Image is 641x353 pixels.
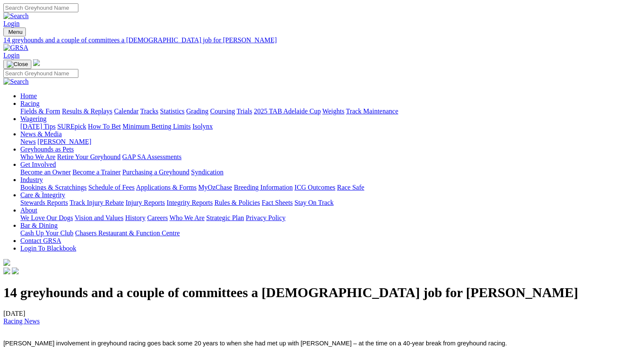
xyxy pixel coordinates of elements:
[20,108,60,115] a: Fields & Form
[136,184,197,191] a: Applications & Forms
[20,100,39,107] a: Racing
[12,268,19,274] img: twitter.svg
[294,199,333,206] a: Stay On Track
[3,44,28,52] img: GRSA
[37,138,91,145] a: [PERSON_NAME]
[20,153,55,160] a: Who We Are
[3,36,638,44] a: 14 greyhounds and a couple of committees a [DEMOGRAPHIC_DATA] job for [PERSON_NAME]
[20,199,68,206] a: Stewards Reports
[3,259,10,266] img: logo-grsa-white.png
[72,168,121,176] a: Become a Trainer
[3,340,507,347] span: [PERSON_NAME] involvement in greyhound racing goes back some 20 years to when she had met up with...
[236,108,252,115] a: Trials
[20,123,638,130] div: Wagering
[20,161,56,168] a: Get Involved
[7,61,28,68] img: Close
[8,29,22,35] span: Menu
[346,108,398,115] a: Track Maintenance
[20,245,76,252] a: Login To Blackbook
[125,214,145,221] a: History
[191,168,223,176] a: Syndication
[169,214,205,221] a: Who We Are
[125,199,165,206] a: Injury Reports
[69,199,124,206] a: Track Injury Rebate
[20,92,37,99] a: Home
[147,214,168,221] a: Careers
[214,199,260,206] a: Rules & Policies
[88,184,134,191] a: Schedule of Fees
[3,268,10,274] img: facebook.svg
[20,184,638,191] div: Industry
[20,184,86,191] a: Bookings & Scratchings
[160,108,185,115] a: Statistics
[206,214,244,221] a: Strategic Plan
[294,184,335,191] a: ICG Outcomes
[122,168,189,176] a: Purchasing a Greyhound
[122,123,191,130] a: Minimum Betting Limits
[3,285,638,301] h1: 14 greyhounds and a couple of committees a [DEMOGRAPHIC_DATA] job for [PERSON_NAME]
[20,207,37,214] a: About
[246,214,286,221] a: Privacy Policy
[20,146,74,153] a: Greyhounds as Pets
[20,199,638,207] div: Care & Integrity
[20,222,58,229] a: Bar & Dining
[20,168,71,176] a: Become an Owner
[62,108,112,115] a: Results & Replays
[20,153,638,161] div: Greyhounds as Pets
[20,108,638,115] div: Racing
[20,214,73,221] a: We Love Our Dogs
[186,108,208,115] a: Grading
[75,229,180,237] a: Chasers Restaurant & Function Centre
[20,123,55,130] a: [DATE] Tips
[33,59,40,66] img: logo-grsa-white.png
[122,153,182,160] a: GAP SA Assessments
[254,108,321,115] a: 2025 TAB Adelaide Cup
[20,237,61,244] a: Contact GRSA
[3,28,26,36] button: Toggle navigation
[322,108,344,115] a: Weights
[20,229,638,237] div: Bar & Dining
[57,123,86,130] a: SUREpick
[3,60,31,69] button: Toggle navigation
[192,123,213,130] a: Isolynx
[20,138,638,146] div: News & Media
[234,184,293,191] a: Breeding Information
[20,115,47,122] a: Wagering
[210,108,235,115] a: Coursing
[20,229,73,237] a: Cash Up Your Club
[3,20,19,27] a: Login
[3,69,78,78] input: Search
[166,199,213,206] a: Integrity Reports
[3,3,78,12] input: Search
[20,176,43,183] a: Industry
[75,214,123,221] a: Vision and Values
[20,138,36,145] a: News
[140,108,158,115] a: Tracks
[3,52,19,59] a: Login
[3,317,40,325] a: Racing News
[198,184,232,191] a: MyOzChase
[114,108,139,115] a: Calendar
[88,123,121,130] a: How To Bet
[3,78,29,85] img: Search
[262,199,293,206] a: Fact Sheets
[337,184,364,191] a: Race Safe
[20,214,638,222] div: About
[20,130,62,138] a: News & Media
[57,153,121,160] a: Retire Your Greyhound
[20,168,638,176] div: Get Involved
[3,12,29,20] img: Search
[3,310,40,325] span: [DATE]
[20,191,65,199] a: Care & Integrity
